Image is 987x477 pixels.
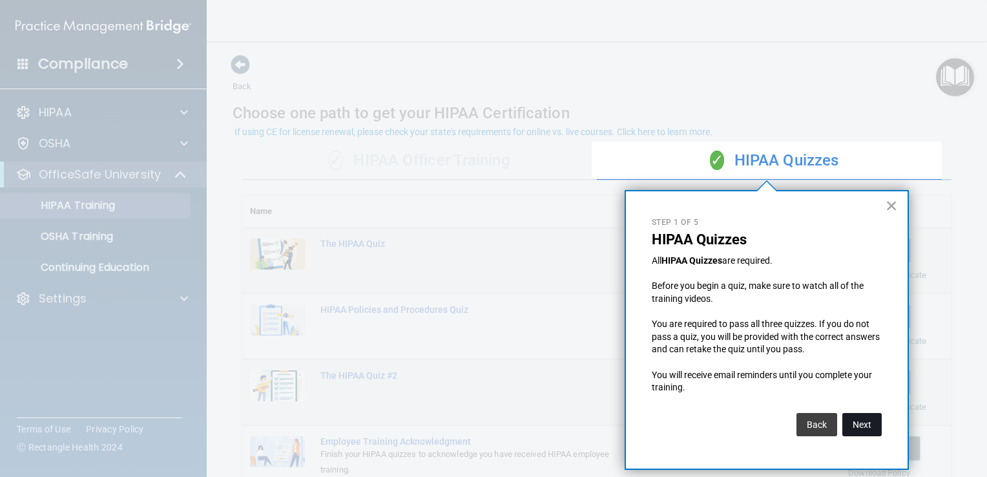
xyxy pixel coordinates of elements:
span: ✓ [710,151,724,170]
p: You will receive email reminders until you complete your training. [652,369,882,394]
span: All [652,255,661,266]
button: Back [796,413,837,436]
div: HIPAA Quizzes [597,142,951,180]
span: are required. [722,255,773,266]
button: Close [886,195,898,216]
p: HIPAA Quizzes [652,231,882,248]
p: Step 1 of 5 [652,217,882,228]
button: Next [842,413,882,436]
strong: HIPAA Quizzes [661,255,722,266]
p: Before you begin a quiz, make sure to watch all of the training videos. [652,280,882,305]
p: You are required to pass all three quizzes. If you do not pass a quiz, you will be provided with ... [652,318,882,356]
